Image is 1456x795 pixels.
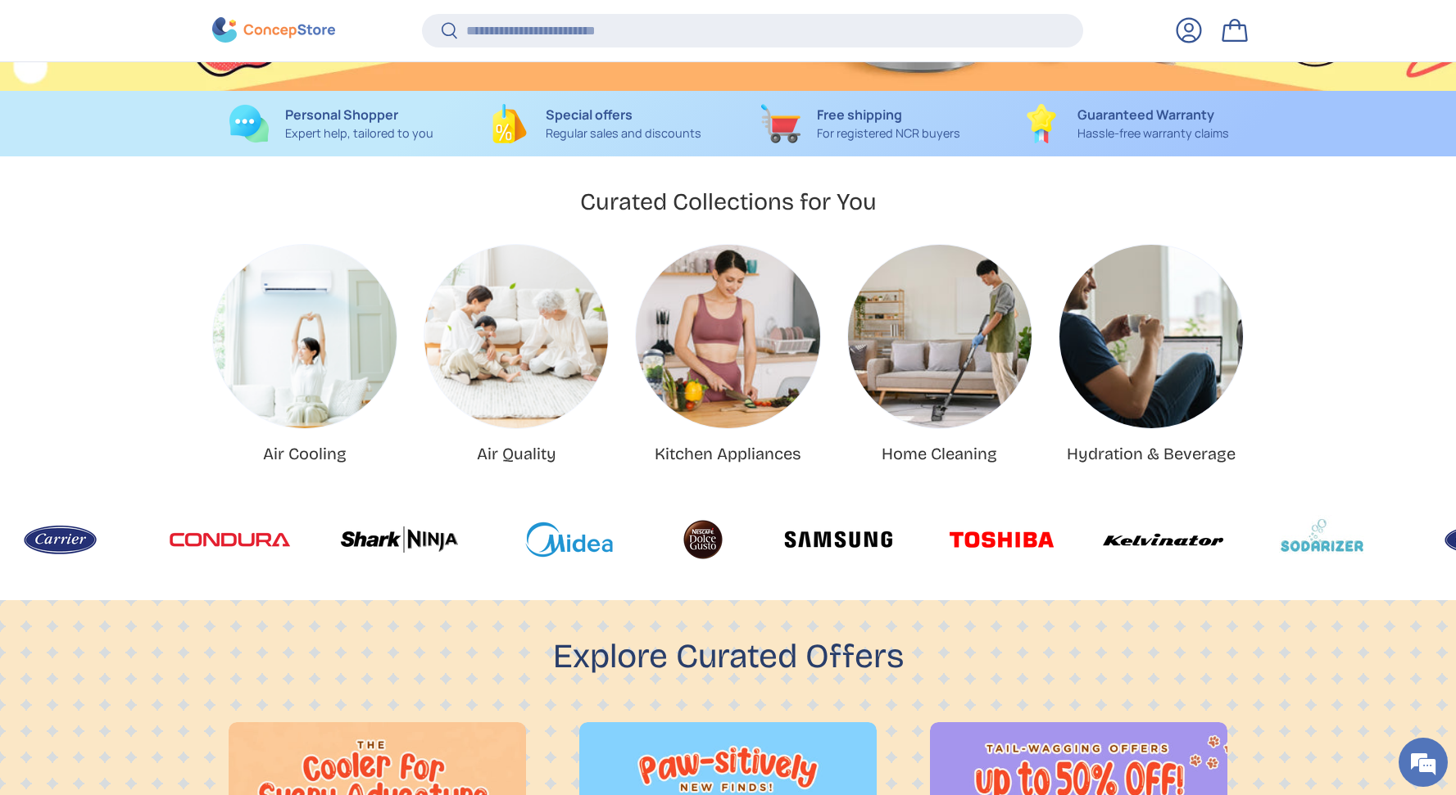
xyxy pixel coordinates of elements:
[546,106,633,124] strong: Special offers
[213,245,397,428] a: Air Cooling
[212,18,335,43] img: ConcepStore
[8,447,312,504] textarea: Type your message and hit 'Enter'
[580,187,877,217] h2: Curated Collections for You
[817,124,960,142] p: For registered NCR buyers
[212,104,451,143] a: Personal Shopper Expert help, tailored to you
[477,104,715,143] a: Special offers Regular sales and discounts
[424,245,608,428] img: Air Quality
[95,206,226,372] span: We're online!
[817,106,902,124] strong: Free shipping
[477,444,556,463] a: Air Quality
[553,635,904,679] h2: Explore Curated Offers
[655,444,801,463] a: Kitchen Appliances
[85,92,275,113] div: Chat with us now
[636,245,819,428] a: Kitchen Appliances
[269,8,308,47] div: Minimize live chat window
[1059,245,1243,428] a: Hydration & Beverage
[213,245,397,428] img: Air Cooling | ConcepStore
[742,104,980,143] a: Free shipping For registered NCR buyers
[882,444,997,463] a: Home Cleaning
[285,106,398,124] strong: Personal Shopper
[1077,124,1229,142] p: Hassle-free warranty claims
[1006,104,1245,143] a: Guaranteed Warranty Hassle-free warranty claims
[1077,106,1214,124] strong: Guaranteed Warranty
[848,245,1032,428] a: Home Cleaning
[285,124,433,142] p: Expert help, tailored to you
[1067,444,1236,463] a: Hydration & Beverage
[263,444,347,463] a: Air Cooling
[546,124,701,142] p: Regular sales and discounts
